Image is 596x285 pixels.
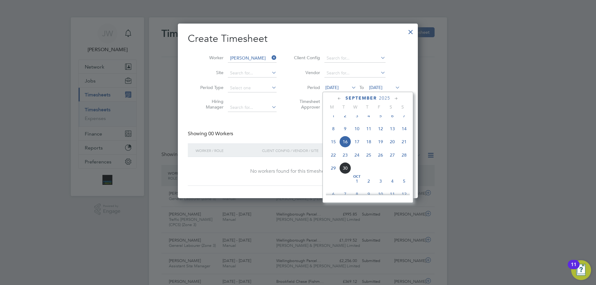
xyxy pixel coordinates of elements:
[350,104,361,110] span: W
[339,162,351,174] span: 30
[325,85,339,90] span: [DATE]
[327,110,339,122] span: 1
[339,188,351,200] span: 7
[385,104,397,110] span: S
[379,96,390,101] span: 2025
[292,55,320,60] label: Client Config
[196,85,223,90] label: Period Type
[196,70,223,75] label: Site
[571,265,576,273] div: 11
[351,175,363,178] span: Oct
[260,143,360,158] div: Client Config / Vendor / Site
[188,32,408,45] h2: Create Timesheet
[228,84,277,92] input: Select one
[339,123,351,135] span: 9
[375,110,386,122] span: 5
[398,110,410,122] span: 7
[375,188,386,200] span: 10
[386,136,398,148] span: 20
[228,54,277,63] input: Search for...
[194,143,260,158] div: Worker / Role
[324,69,386,78] input: Search for...
[386,110,398,122] span: 6
[398,149,410,161] span: 28
[194,168,402,175] div: No workers found for this timesheet period.
[351,175,363,187] span: 1
[292,70,320,75] label: Vendor
[363,110,375,122] span: 4
[196,99,223,110] label: Hiring Manager
[397,104,409,110] span: S
[386,149,398,161] span: 27
[351,188,363,200] span: 8
[361,104,373,110] span: T
[228,103,277,112] input: Search for...
[208,131,233,137] span: 00 Workers
[351,110,363,122] span: 3
[351,149,363,161] span: 24
[375,149,386,161] span: 26
[375,175,386,187] span: 3
[363,136,375,148] span: 18
[351,123,363,135] span: 10
[188,131,234,137] div: Showing
[363,149,375,161] span: 25
[398,136,410,148] span: 21
[228,69,277,78] input: Search for...
[398,175,410,187] span: 5
[327,149,339,161] span: 22
[327,162,339,174] span: 29
[292,85,320,90] label: Period
[351,136,363,148] span: 17
[339,110,351,122] span: 2
[338,104,350,110] span: T
[373,104,385,110] span: F
[326,104,338,110] span: M
[386,188,398,200] span: 11
[571,260,591,280] button: Open Resource Center, 11 new notifications
[386,123,398,135] span: 13
[339,136,351,148] span: 16
[327,123,339,135] span: 8
[386,175,398,187] span: 4
[398,123,410,135] span: 14
[363,188,375,200] span: 9
[375,136,386,148] span: 19
[324,54,386,63] input: Search for...
[327,136,339,148] span: 15
[363,175,375,187] span: 2
[358,83,366,91] span: To
[363,123,375,135] span: 11
[196,55,223,60] label: Worker
[327,188,339,200] span: 6
[345,96,377,101] span: September
[375,123,386,135] span: 12
[292,99,320,110] label: Timesheet Approver
[398,188,410,200] span: 12
[339,149,351,161] span: 23
[369,85,382,90] span: [DATE]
